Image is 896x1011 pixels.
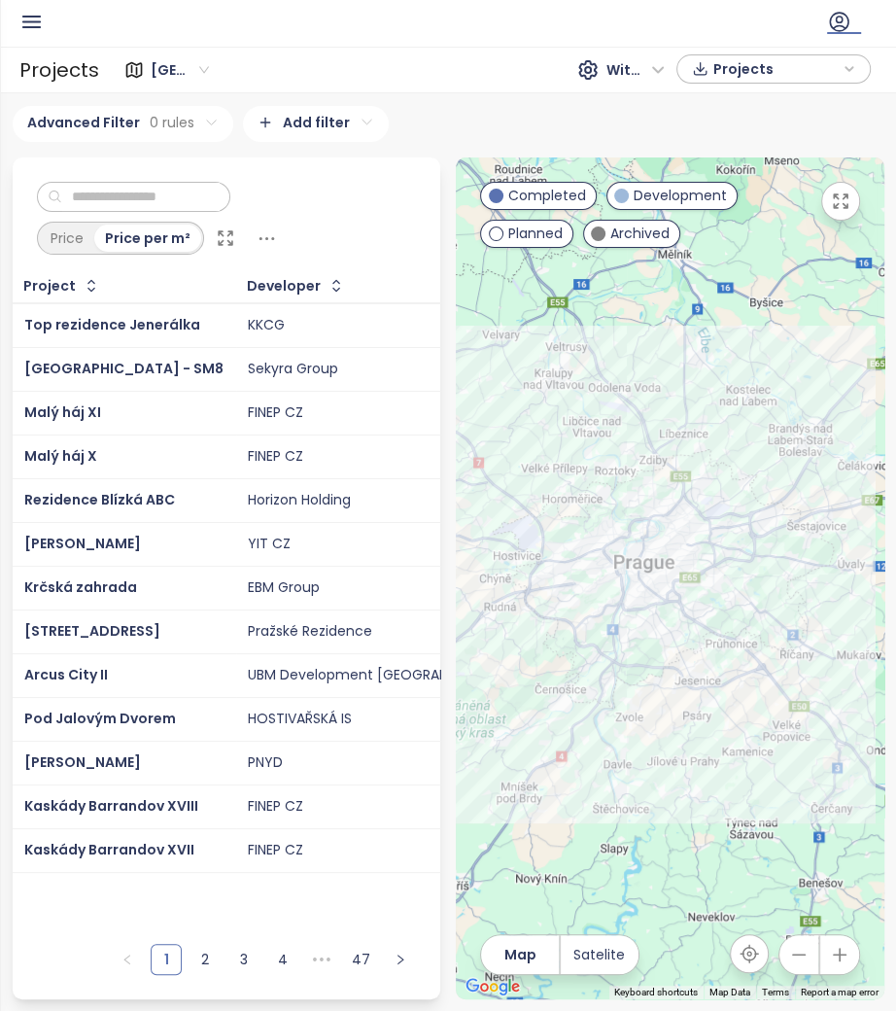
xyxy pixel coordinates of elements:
button: Map [481,935,559,974]
li: 1 [151,944,182,975]
button: left [112,944,143,975]
div: FINEP CZ [248,404,303,422]
div: PNYD [248,754,283,772]
span: Completed [508,185,586,206]
a: Top rezidence Jenerálka [24,315,200,334]
span: Satelite [573,944,625,965]
li: 2 [190,944,221,975]
a: Pod Jalovým Dvorem [24,709,176,728]
li: 4 [267,944,298,975]
div: Price per m² [94,225,201,252]
div: FINEP CZ [248,448,303,466]
span: right [395,954,406,965]
div: YIT CZ [248,536,291,553]
li: Previous Page [112,944,143,975]
a: 1 [152,945,181,974]
a: 2 [190,945,220,974]
div: KKCG [248,317,285,334]
span: Archived [610,223,670,244]
span: ••• [306,944,337,975]
div: Pražské Rezidence [248,623,372,641]
div: Advanced Filter [13,106,233,142]
a: Malý háj X [24,446,97,466]
span: Map [504,944,536,965]
a: Kaskády Barrandov XVIII [24,796,198,816]
a: 4 [268,945,297,974]
div: Project [23,280,76,293]
li: 47 [345,944,377,975]
img: Google [461,974,525,999]
div: Add filter [243,106,389,142]
div: Developer [247,280,321,293]
div: Horizon Holding [248,492,351,509]
div: UBM Development [GEOGRAPHIC_DATA] [248,667,520,684]
div: FINEP CZ [248,842,303,859]
a: [PERSON_NAME] [24,534,141,553]
a: [GEOGRAPHIC_DATA] - SM8 [24,359,224,378]
a: Open this area in Google Maps (opens a new window) [461,974,525,999]
span: 0 rules [150,112,194,133]
span: left [121,954,133,965]
button: right [385,944,416,975]
a: Rezidence Blízká ABC [24,490,175,509]
a: Kaskády Barrandov XVII [24,840,194,859]
div: FINEP CZ [248,798,303,816]
button: Satelite [561,935,638,974]
span: Praha [151,55,209,85]
div: EBM Group [248,579,320,597]
a: Arcus City II [24,665,108,684]
a: 3 [229,945,258,974]
a: Report a map error [801,987,879,997]
div: HOSTIVAŘSKÁ IS [248,711,352,728]
button: Map Data [709,986,750,999]
a: 47 [346,945,376,974]
a: Malý háj XI [24,402,101,422]
div: Price [40,225,94,252]
a: Krčská zahrada [24,577,137,597]
li: 3 [228,944,259,975]
div: Sekyra Group [248,361,338,378]
a: [STREET_ADDRESS] [24,621,160,641]
li: Next 5 Pages [306,944,337,975]
button: Keyboard shortcuts [614,986,698,999]
li: Next Page [385,944,416,975]
div: Projects [19,53,99,87]
a: Terms (opens in new tab) [762,987,789,997]
a: [PERSON_NAME] [24,752,141,772]
span: Planned [508,223,563,244]
div: button [687,54,860,84]
span: Projects [713,54,839,84]
span: Development [634,185,727,206]
span: With VAT [606,55,665,85]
